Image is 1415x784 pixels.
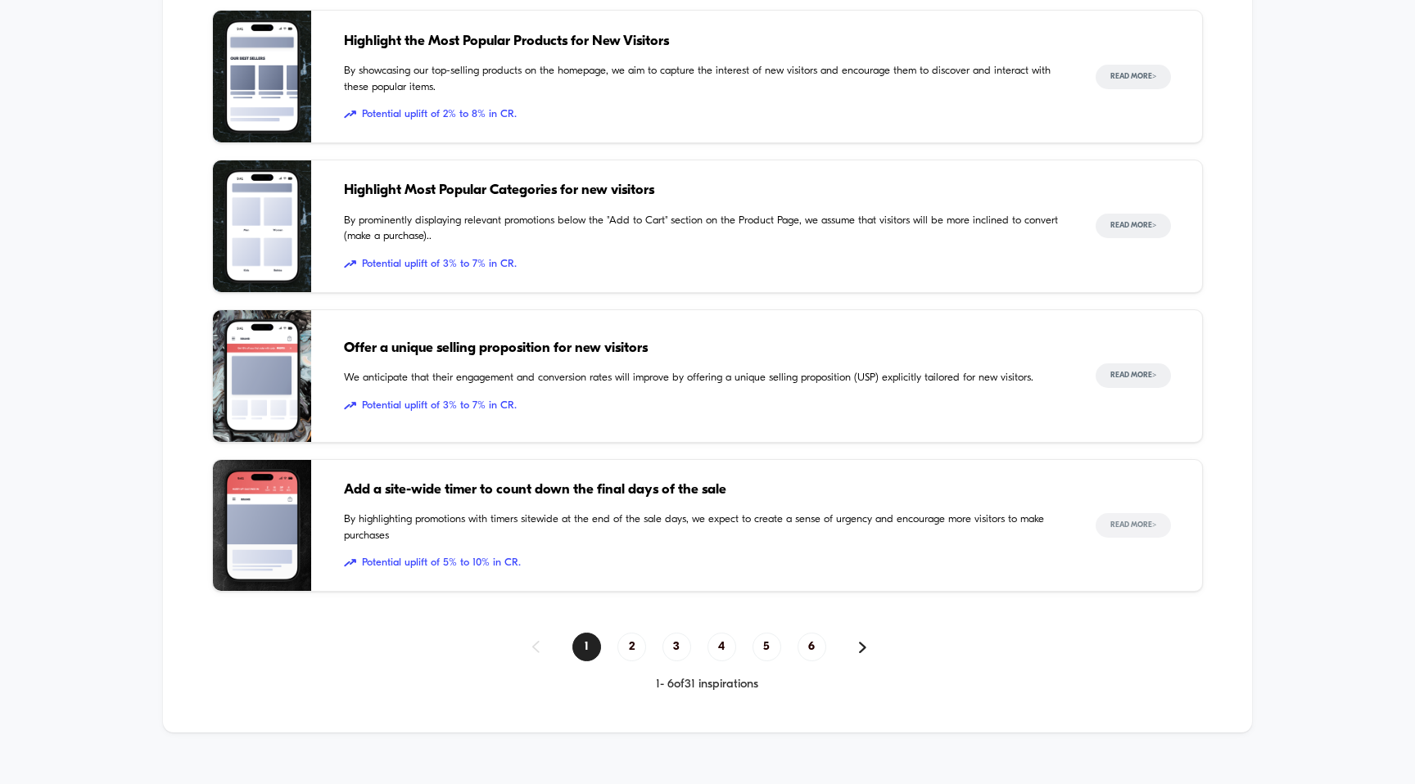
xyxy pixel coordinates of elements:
[1096,363,1171,388] button: Read More>
[662,633,691,661] span: 3
[572,633,601,661] span: 1
[344,480,1064,501] span: Add a site-wide timer to count down the final days of the sale
[213,460,311,592] img: By highlighting promotions with timers sitewide at the end of the sale days, we expect to create ...
[344,180,1064,201] span: Highlight Most Popular Categories for new visitors
[859,642,866,653] img: pagination forward
[344,555,1064,571] span: Potential uplift of 5% to 10% in CR.
[213,310,311,442] img: We anticipate that their engagement and conversion rates will improve by offering a unique sellin...
[212,678,1204,692] div: 1 - 6 of 31 inspirations
[344,398,1064,414] span: Potential uplift of 3% to 7% in CR.
[798,633,826,661] span: 6
[707,633,736,661] span: 4
[213,11,311,142] img: By showcasing our top-selling products on the homepage, we aim to capture the interest of new vis...
[213,160,311,292] img: By prominently displaying relevant promotions below the "Add to Cart" section on the Product Page...
[1096,65,1171,89] button: Read More>
[344,338,1064,359] span: Offer a unique selling proposition for new visitors
[344,106,1064,123] span: Potential uplift of 2% to 8% in CR.
[1096,513,1171,538] button: Read More>
[753,633,781,661] span: 5
[344,31,1064,52] span: Highlight the Most Popular Products for New Visitors
[344,370,1064,386] span: We anticipate that their engagement and conversion rates will improve by offering a unique sellin...
[617,633,646,661] span: 2
[344,256,1064,273] span: Potential uplift of 3% to 7% in CR.
[1096,214,1171,238] button: Read More>
[344,511,1064,543] span: By highlighting promotions with timers sitewide at the end of the sale days, we expect to create ...
[344,213,1064,245] span: By prominently displaying relevant promotions below the "Add to Cart" section on the Product Page...
[344,63,1064,95] span: By showcasing our top-selling products on the homepage, we aim to capture the interest of new vis...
